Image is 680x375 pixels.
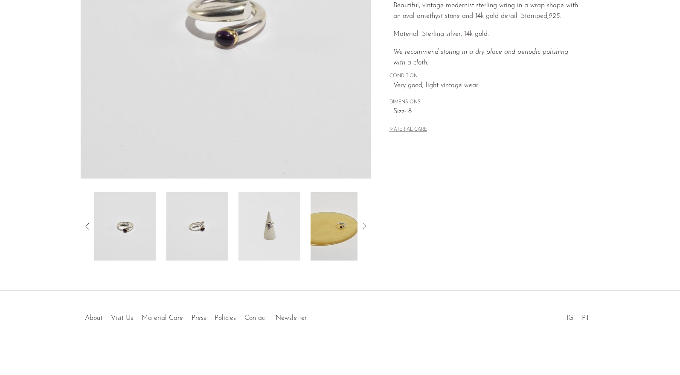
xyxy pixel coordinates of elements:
[393,80,581,91] span: Very good; light vintage wear.
[567,315,573,322] a: IG
[244,315,267,322] a: Contact
[142,315,183,322] a: Material Care
[393,49,568,67] i: We recommend storing in a dry place and periodic polishing with a cloth.
[111,315,133,322] a: Visit Us
[549,13,561,20] em: 925.
[192,315,206,322] a: Press
[311,192,372,261] img: Amethyst Wrap Ring
[393,106,581,117] span: Size: 8
[389,73,581,80] span: CONDITION
[393,0,581,22] p: Beautiful, vintage modernist sterling wring in a wrap shape with an oval amethyst stone and 14k g...
[215,315,236,322] a: Policies
[393,29,581,40] p: Material: Sterling silver, 14k gold.
[94,192,156,261] img: Amethyst Wrap Ring
[85,315,102,322] a: About
[582,315,590,322] a: PT
[238,192,300,261] img: Amethyst Wrap Ring
[166,192,228,261] img: Amethyst Wrap Ring
[389,127,427,133] button: MATERIAL CARE
[389,99,581,106] span: DIMENSIONS
[562,308,594,324] ul: Social Medias
[81,308,311,324] ul: Quick links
